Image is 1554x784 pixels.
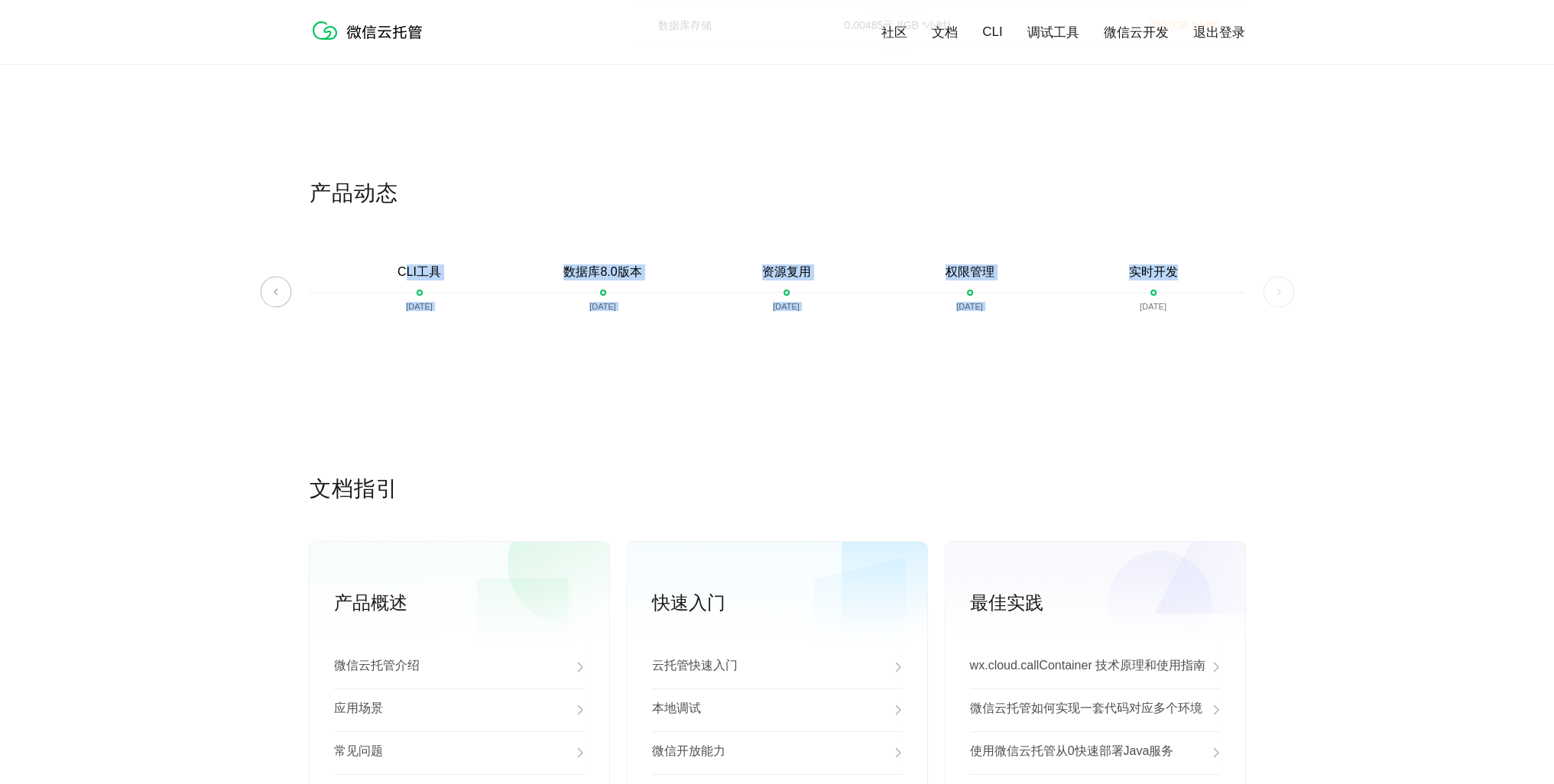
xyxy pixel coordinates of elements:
[310,15,432,46] img: 微信云托管
[589,302,616,311] p: [DATE]
[652,658,738,676] p: 云托管快速入门
[652,744,725,762] p: 微信开放能力
[334,701,383,719] p: 应用场景
[334,591,609,615] p: 产品概述
[970,591,1245,615] p: 最佳实践
[310,179,1245,209] p: 产品动态
[563,264,641,280] p: 数据库8.0版本
[1129,264,1178,280] p: 实时开发
[1104,24,1169,41] a: 微信云开发
[1140,302,1166,311] p: [DATE]
[652,731,903,774] a: 微信开放能力
[881,24,907,41] a: 社区
[334,646,585,688] a: 微信云托管介绍
[652,646,903,688] a: 云托管快速入门
[652,701,701,719] p: 本地调试
[970,744,1174,762] p: 使用微信云托管从0快速部署Java服务
[970,731,1221,774] a: 使用微信云托管从0快速部署Java服务
[932,24,958,41] a: 文档
[334,658,420,676] p: 微信云托管介绍
[406,302,433,311] p: [DATE]
[970,646,1221,688] a: wx.cloud.callContainer 技术原理和使用指南
[334,688,585,731] a: 应用场景
[397,264,441,280] p: CLI工具
[334,744,383,762] p: 常见问题
[1193,24,1245,41] a: 退出登录
[970,658,1206,676] p: wx.cloud.callContainer 技术原理和使用指南
[310,35,432,48] a: 微信云托管
[956,302,983,311] p: [DATE]
[1027,24,1079,41] a: 调试工具
[982,24,1002,40] a: CLI
[310,475,1245,505] p: 文档指引
[334,731,585,774] a: 常见问题
[652,688,903,731] a: 本地调试
[970,688,1221,731] a: 微信云托管如何实现一套代码对应多个环境
[946,264,994,280] p: 权限管理
[652,591,927,615] p: 快速入门
[762,264,811,280] p: 资源复用
[773,302,800,311] p: [DATE]
[970,701,1202,719] p: 微信云托管如何实现一套代码对应多个环境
